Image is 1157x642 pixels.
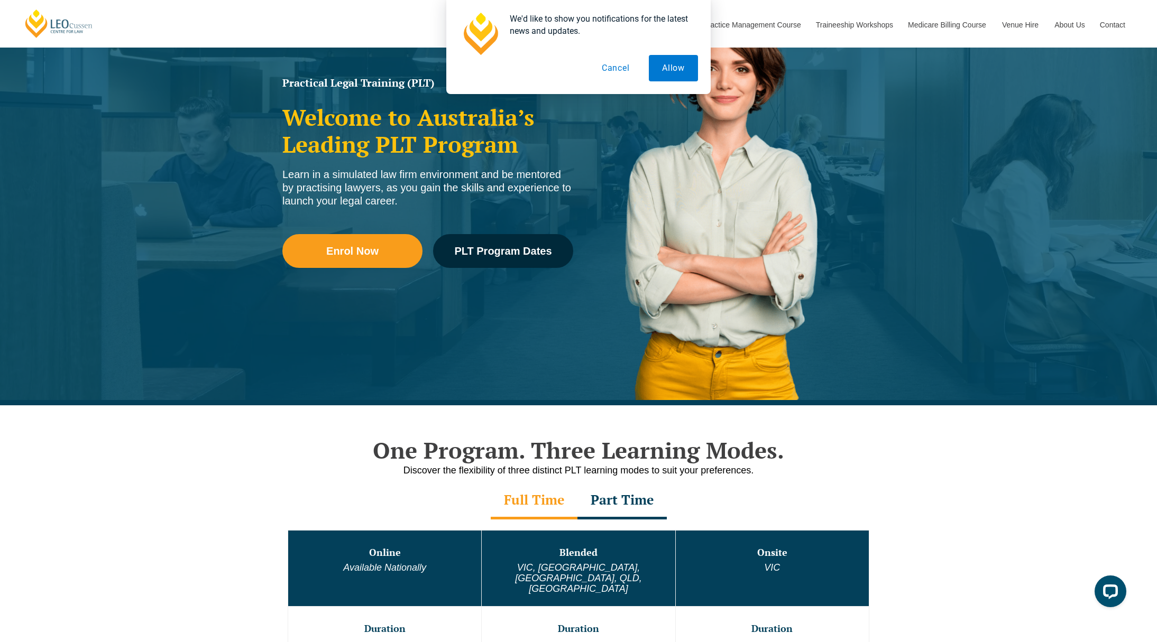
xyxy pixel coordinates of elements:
[677,547,868,558] h3: Onsite
[577,482,667,519] div: Part Time
[282,234,423,268] a: Enrol Now
[433,234,573,268] a: PLT Program Dates
[282,168,573,208] div: Learn in a simulated law firm environment and be mentored by practising lawyers, as you gain the ...
[677,624,868,634] h3: Duration
[501,13,698,37] div: We'd like to show you notifications for the latest news and updates.
[459,13,501,55] img: notification icon
[454,246,552,256] span: PLT Program Dates
[491,482,577,519] div: Full Time
[515,562,641,594] em: VIC, [GEOGRAPHIC_DATA], [GEOGRAPHIC_DATA], QLD, [GEOGRAPHIC_DATA]
[649,55,698,81] button: Allow
[589,55,643,81] button: Cancel
[343,562,426,573] em: Available Nationally
[483,547,674,558] h3: Blended
[483,624,674,634] h3: Duration
[1086,571,1131,616] iframe: LiveChat chat widget
[277,464,880,477] p: Discover the flexibility of three distinct PLT learning modes to suit your preferences.
[277,437,880,463] h2: One Program. Three Learning Modes.
[289,624,480,634] h3: Duration
[326,246,379,256] span: Enrol Now
[764,562,780,573] em: VIC
[282,104,573,157] h2: Welcome to Australia’s Leading PLT Program
[289,547,480,558] h3: Online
